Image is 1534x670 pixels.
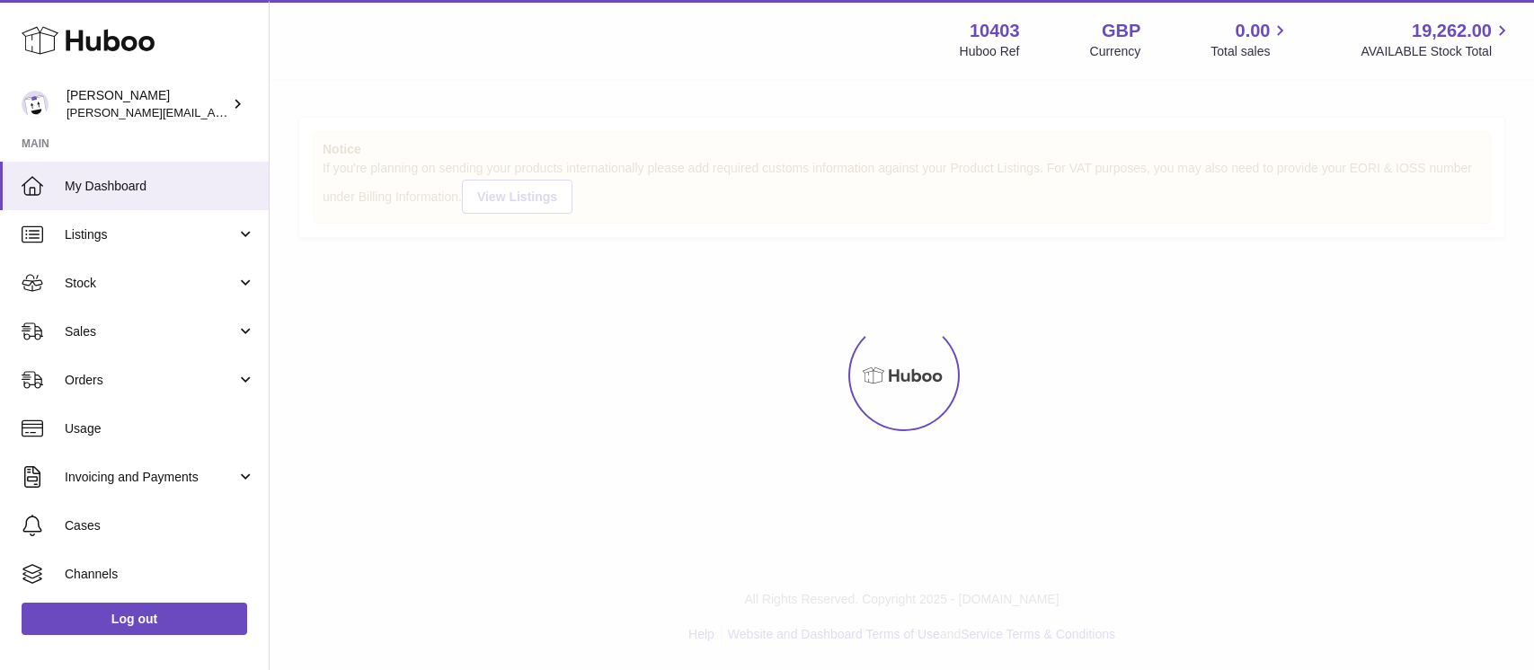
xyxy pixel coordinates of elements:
span: Total sales [1210,43,1290,60]
span: My Dashboard [65,178,255,195]
span: Listings [65,226,236,243]
span: [PERSON_NAME][EMAIL_ADDRESS][DOMAIN_NAME] [67,105,360,119]
a: Log out [22,603,247,635]
strong: GBP [1102,19,1140,43]
div: [PERSON_NAME] [67,87,228,121]
span: Cases [65,517,255,534]
span: 0.00 [1236,19,1271,43]
div: Huboo Ref [960,43,1020,60]
span: Usage [65,420,255,437]
span: 19,262.00 [1412,19,1492,43]
a: 19,262.00 AVAILABLE Stock Total [1361,19,1512,60]
strong: 10403 [970,19,1020,43]
span: AVAILABLE Stock Total [1361,43,1512,60]
span: Sales [65,323,236,340]
a: 0.00 Total sales [1210,19,1290,60]
span: Stock [65,275,236,292]
img: keval@makerscabinet.com [22,91,49,118]
span: Channels [65,566,255,583]
span: Invoicing and Payments [65,469,236,486]
span: Orders [65,372,236,389]
div: Currency [1090,43,1141,60]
